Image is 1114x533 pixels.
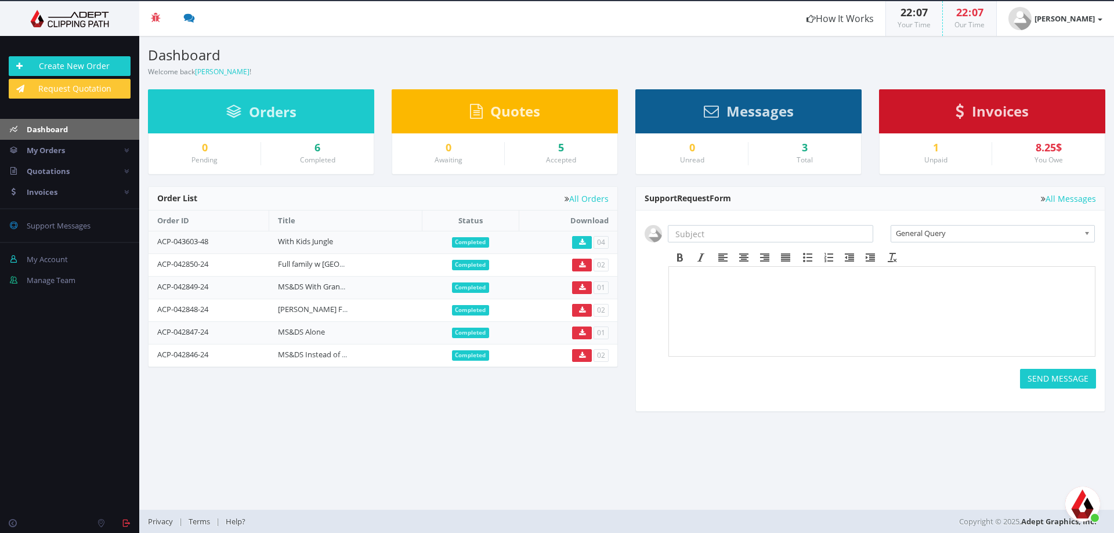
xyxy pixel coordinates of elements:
a: Full family w [GEOGRAPHIC_DATA] [278,259,395,269]
th: Download [519,211,617,231]
span: Dashboard [27,124,68,135]
th: Order ID [149,211,269,231]
span: Messages [726,101,794,121]
input: Subject [668,225,873,242]
span: 07 [972,5,983,19]
a: [PERSON_NAME] Family [278,304,361,314]
small: Our Time [954,20,985,30]
span: Invoices [27,187,57,197]
th: Status [422,211,519,231]
button: SEND MESSAGE [1020,369,1096,389]
a: 5 [513,142,609,154]
small: Accepted [546,155,576,165]
span: 07 [916,5,928,19]
span: Request [677,193,710,204]
a: MS&DS With Grandkids [278,281,359,292]
a: Adept Graphics, Inc. [1021,516,1097,527]
span: Support Messages [27,220,91,231]
img: user_default.jpg [1008,7,1032,30]
div: Align right [754,250,775,265]
div: 3 [757,142,852,154]
div: Align left [712,250,733,265]
small: Your Time [898,20,931,30]
a: [PERSON_NAME] [997,1,1114,36]
div: פתח צ'אט [1065,487,1100,521]
small: Unread [680,155,704,165]
a: ACP-043603-48 [157,236,208,246]
div: Numbered list [818,250,839,265]
span: 22 [956,5,968,19]
small: Unpaid [924,155,947,165]
div: Bullet list [797,250,818,265]
a: [PERSON_NAME] [195,67,249,77]
span: : [968,5,972,19]
span: Completed [452,328,490,338]
span: Order List [157,193,197,204]
strong: [PERSON_NAME] [1035,13,1095,24]
small: Pending [191,155,218,165]
span: 22 [900,5,912,19]
span: General Query [896,226,1079,241]
div: Clear formatting [882,250,903,265]
a: With Kids Jungle [278,236,333,246]
span: Completed [452,260,490,270]
span: : [912,5,916,19]
img: user_default.jpg [645,225,662,242]
th: Title [269,211,422,231]
div: Bold [670,250,690,265]
h3: Dashboard [148,48,618,63]
a: 1 [888,142,983,154]
a: Quotes [470,108,540,119]
a: MS&DS Alone [278,327,325,337]
img: Adept Graphics [9,10,131,27]
small: Total [797,155,813,165]
a: Orders [226,109,296,119]
a: ACP-042847-24 [157,327,208,337]
a: Create New Order [9,56,131,76]
iframe: Rich Text Area. Press ALT-F9 for menu. Press ALT-F10 for toolbar. Press ALT-0 for help [669,267,1095,356]
span: Completed [452,305,490,316]
a: 0 [645,142,739,154]
span: Support Form [645,193,731,204]
a: Help? [220,516,251,527]
a: Terms [183,516,216,527]
div: Italic [690,250,711,265]
span: Manage Team [27,275,75,285]
span: My Account [27,254,68,264]
div: Increase indent [860,250,881,265]
div: | | [148,510,786,533]
div: Justify [775,250,796,265]
div: Decrease indent [839,250,860,265]
a: How It Works [795,1,885,36]
span: Invoices [972,101,1029,121]
a: MS&DS Instead of Bride [278,349,360,360]
a: 0 [157,142,252,154]
a: All Messages [1041,194,1096,203]
a: All Orders [565,194,609,203]
a: ACP-042848-24 [157,304,208,314]
small: You Owe [1035,155,1063,165]
span: My Orders [27,145,65,155]
span: Completed [452,237,490,248]
a: ACP-042846-24 [157,349,208,360]
a: Request Quotation [9,79,131,99]
a: Privacy [148,516,179,527]
small: Welcome back ! [148,67,251,77]
div: 8.25$ [1001,142,1096,154]
a: ACP-042849-24 [157,281,208,292]
div: Align center [733,250,754,265]
a: Invoices [956,108,1029,119]
a: 0 [401,142,495,154]
span: Copyright © 2025, [959,516,1097,527]
span: Quotes [490,101,540,121]
span: Orders [249,102,296,121]
a: ACP-042850-24 [157,259,208,269]
small: Awaiting [435,155,462,165]
span: Quotations [27,166,70,176]
span: Completed [452,350,490,361]
span: Completed [452,282,490,293]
